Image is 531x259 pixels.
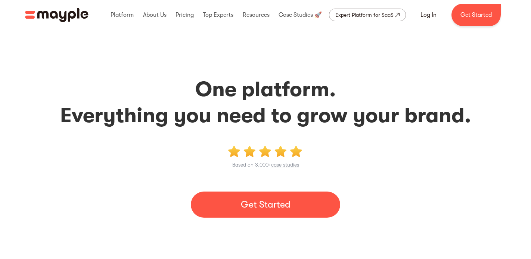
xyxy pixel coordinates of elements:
div: Top Experts [201,3,235,27]
div: Pricing [174,3,196,27]
div: Expert Platform for SaaS [335,10,394,19]
a: Get Started [451,4,501,26]
img: Mayple logo [25,8,88,22]
a: home [25,8,88,22]
a: Expert Platform for SaaS [329,9,406,21]
div: Resources [241,3,271,27]
a: Log In [412,6,445,24]
a: case studies [271,162,299,168]
h2: One platform. Everything you need to grow your brand. [15,76,516,129]
p: Based on 3,000+ [232,160,299,169]
a: Get Started [191,192,340,218]
div: Platform [109,3,136,27]
div: About Us [141,3,168,27]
